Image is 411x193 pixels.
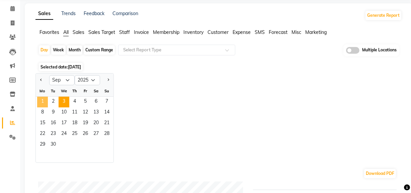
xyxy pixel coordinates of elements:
[39,63,83,71] span: Selected date:
[88,29,115,35] span: Sales Target
[37,86,48,96] div: Mo
[292,29,301,35] span: Misc
[35,8,53,20] a: Sales
[269,29,287,35] span: Forecast
[101,129,112,140] div: Sunday, September 28, 2025
[91,129,101,140] span: 27
[37,118,48,129] span: 15
[362,47,397,54] span: Multiple Locations
[48,97,59,107] span: 2
[48,97,59,107] div: Tuesday, September 2, 2025
[48,140,59,150] span: 30
[48,118,59,129] div: Tuesday, September 16, 2025
[63,29,69,35] span: All
[119,29,130,35] span: Staff
[38,75,44,86] button: Previous month
[37,107,48,118] div: Monday, September 8, 2025
[69,118,80,129] span: 18
[69,118,80,129] div: Thursday, September 18, 2025
[80,97,91,107] span: 5
[84,45,115,55] div: Custom Range
[69,107,80,118] div: Thursday, September 11, 2025
[37,129,48,140] div: Monday, September 22, 2025
[364,169,396,178] button: Download PDF
[59,118,69,129] span: 17
[101,97,112,107] span: 7
[69,97,80,107] div: Thursday, September 4, 2025
[37,129,48,140] span: 22
[91,97,101,107] span: 6
[59,129,69,140] div: Wednesday, September 24, 2025
[80,107,91,118] div: Friday, September 12, 2025
[80,97,91,107] div: Friday, September 5, 2025
[105,75,111,86] button: Next month
[80,118,91,129] div: Friday, September 19, 2025
[80,86,91,96] div: Fr
[101,118,112,129] span: 21
[48,107,59,118] span: 9
[233,29,251,35] span: Expense
[255,29,265,35] span: SMS
[80,107,91,118] span: 12
[91,118,101,129] span: 20
[59,129,69,140] span: 24
[39,29,59,35] span: Favorites
[69,86,80,96] div: Th
[69,107,80,118] span: 11
[67,45,82,55] div: Month
[84,10,104,16] a: Feedback
[91,86,101,96] div: Sa
[91,129,101,140] div: Saturday, September 27, 2025
[59,97,69,107] span: 3
[75,75,100,85] select: Select year
[59,86,69,96] div: We
[37,140,48,150] div: Monday, September 29, 2025
[91,97,101,107] div: Saturday, September 6, 2025
[80,118,91,129] span: 19
[59,118,69,129] div: Wednesday, September 17, 2025
[183,29,203,35] span: Inventory
[153,29,179,35] span: Membership
[48,129,59,140] div: Tuesday, September 23, 2025
[59,107,69,118] div: Wednesday, September 10, 2025
[69,129,80,140] span: 25
[49,75,75,85] select: Select month
[37,118,48,129] div: Monday, September 15, 2025
[37,97,48,107] span: 1
[91,107,101,118] span: 13
[59,107,69,118] span: 10
[365,11,401,20] button: Generate Report
[48,140,59,150] div: Tuesday, September 30, 2025
[61,10,76,16] a: Trends
[101,97,112,107] div: Sunday, September 7, 2025
[69,129,80,140] div: Thursday, September 25, 2025
[80,129,91,140] div: Friday, September 26, 2025
[134,29,149,35] span: Invoice
[73,29,84,35] span: Sales
[101,86,112,96] div: Su
[101,129,112,140] span: 28
[101,118,112,129] div: Sunday, September 21, 2025
[101,107,112,118] span: 14
[305,29,327,35] span: Marketing
[59,97,69,107] div: Wednesday, September 3, 2025
[37,107,48,118] span: 8
[69,97,80,107] span: 4
[101,107,112,118] div: Sunday, September 14, 2025
[37,97,48,107] div: Monday, September 1, 2025
[80,129,91,140] span: 26
[91,118,101,129] div: Saturday, September 20, 2025
[48,107,59,118] div: Tuesday, September 9, 2025
[39,45,50,55] div: Day
[208,29,229,35] span: Customer
[91,107,101,118] div: Saturday, September 13, 2025
[68,64,81,69] span: [DATE]
[48,129,59,140] span: 23
[48,118,59,129] span: 16
[37,140,48,150] span: 29
[48,86,59,96] div: Tu
[51,45,66,55] div: Week
[112,10,138,16] a: Comparison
